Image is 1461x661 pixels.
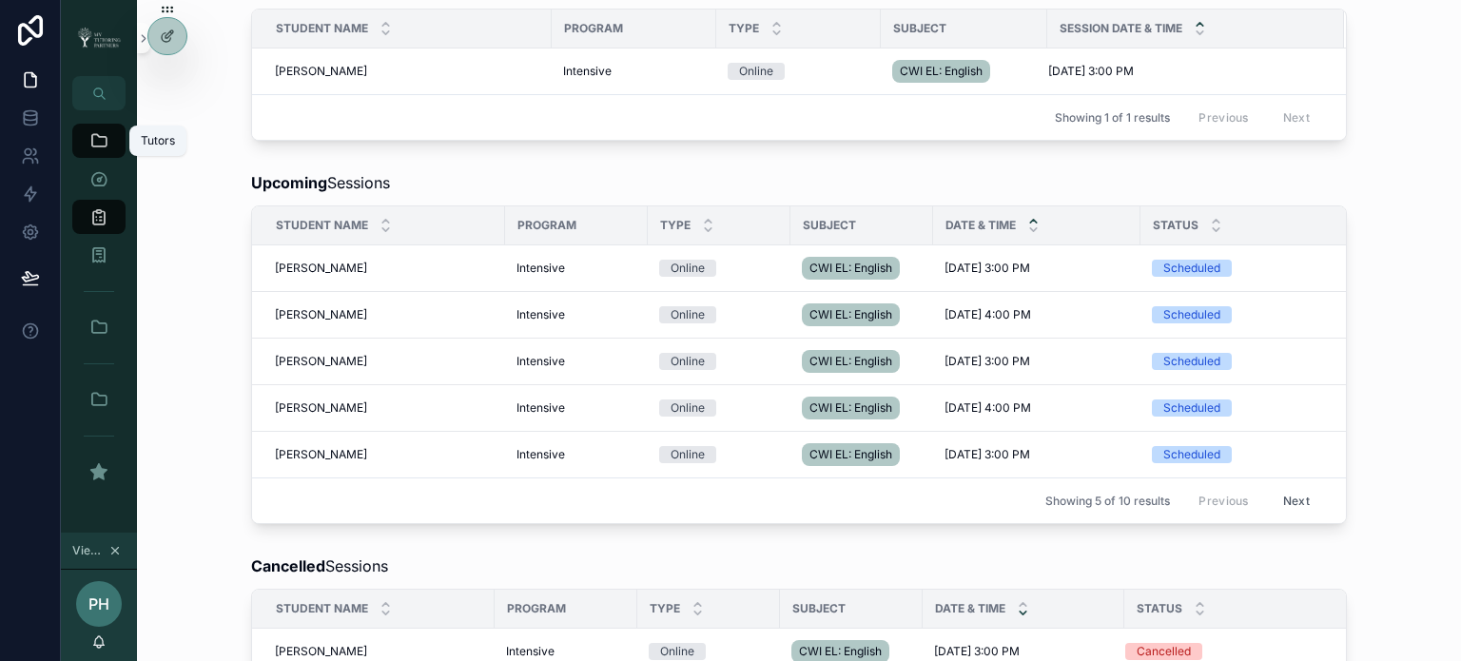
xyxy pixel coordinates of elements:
span: [DATE] 3:00 PM [1048,64,1134,79]
div: Online [739,63,773,80]
span: CWI EL: English [809,307,892,322]
strong: Cancelled [251,556,325,575]
span: [PERSON_NAME] [275,261,367,276]
div: Scheduled [1163,260,1220,277]
span: Intensive [516,307,565,322]
span: Program [517,218,576,233]
span: Student Name [276,218,368,233]
span: CWI EL: English [809,354,892,369]
span: Sessions [251,554,388,577]
span: [PERSON_NAME] [275,64,367,79]
span: [PERSON_NAME] [275,307,367,322]
span: [PERSON_NAME] [275,354,367,369]
span: CWI EL: English [900,64,983,79]
div: Online [671,446,705,463]
span: Subject [792,601,846,616]
div: Scheduled [1163,353,1220,370]
span: Date & Time [945,218,1016,233]
span: Subject [803,218,856,233]
span: CWI EL: English [799,644,882,659]
span: [DATE] 4:00 PM [945,307,1031,322]
span: [DATE] 4:00 PM [945,400,1031,416]
div: Online [671,306,705,323]
span: Status [1153,218,1198,233]
span: Status [1137,601,1182,616]
span: Type [660,218,691,233]
span: Intensive [516,400,565,416]
span: CWI EL: English [809,400,892,416]
span: [DATE] 3:00 PM [945,447,1030,462]
span: Sessions [251,171,390,194]
div: Scheduled [1163,306,1220,323]
span: [DATE] 3:00 PM [934,644,1020,659]
div: Scheduled [1163,446,1220,463]
span: Viewing as Phil [72,543,105,558]
span: Type [729,21,759,36]
span: Student Name [276,601,368,616]
span: Program [564,21,623,36]
span: CWI EL: English [809,261,892,276]
img: App logo [72,26,126,50]
button: Next [1270,486,1323,515]
div: Online [660,643,694,660]
span: [PERSON_NAME] [275,644,367,659]
span: [PERSON_NAME] [275,447,367,462]
div: Online [671,399,705,417]
span: Session Date & Time [1060,21,1182,36]
span: Type [650,601,680,616]
div: Cancelled [1137,643,1191,660]
div: Online [671,260,705,277]
strong: Upcoming [251,173,327,192]
span: Program [507,601,566,616]
span: CWI EL: English [809,447,892,462]
span: [DATE] 3:00 PM [945,354,1030,369]
span: [DATE] 3:00 PM [945,261,1030,276]
span: Intensive [506,644,555,659]
span: Intensive [516,447,565,462]
div: Online [671,353,705,370]
span: [PERSON_NAME] [275,400,367,416]
span: Intensive [563,64,612,79]
span: Intensive [516,354,565,369]
span: PH [88,593,109,615]
span: Student Name [276,21,368,36]
div: Scheduled [1163,399,1220,417]
span: Intensive [516,261,565,276]
span: Date & Time [935,601,1005,616]
span: Showing 1 of 1 results [1055,110,1170,126]
div: scrollable content [61,110,137,514]
span: Showing 5 of 10 results [1045,494,1170,509]
div: Tutors [141,133,175,148]
span: Subject [893,21,946,36]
